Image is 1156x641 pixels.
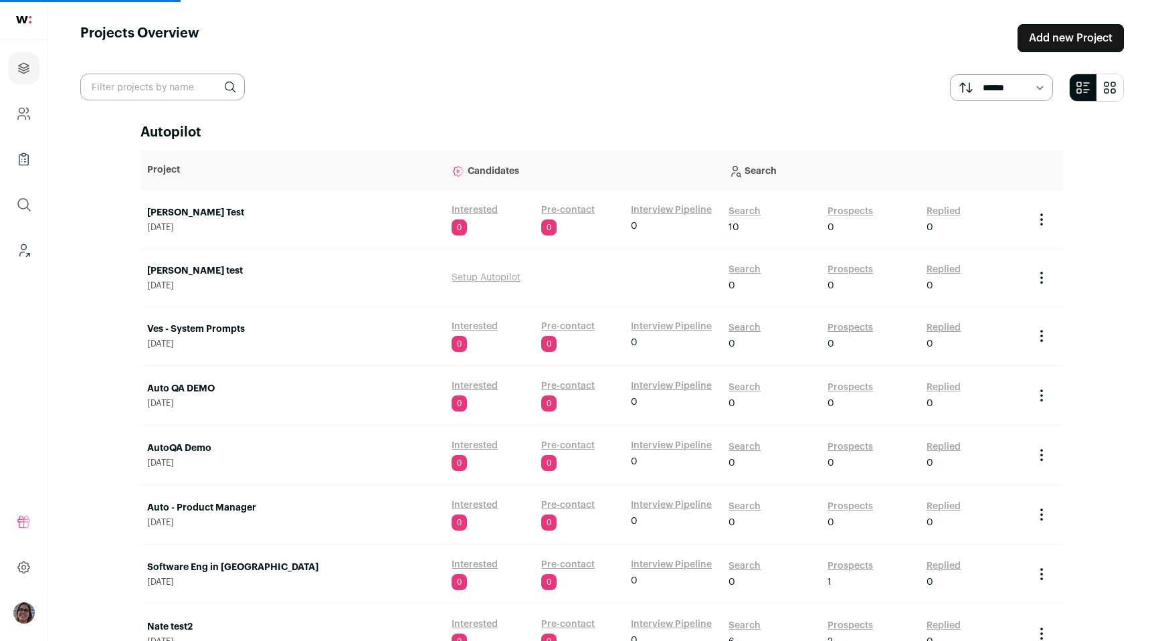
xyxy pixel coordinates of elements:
a: AutoQA Demo [147,442,438,455]
span: 0 [729,397,735,410]
span: 0 [729,279,735,292]
a: Prospects [828,381,873,394]
p: Search [729,157,1020,183]
a: Search [729,559,761,573]
button: Project Actions [1034,566,1050,582]
span: 0 [828,456,834,470]
a: Interested [452,439,498,452]
button: Project Actions [1034,387,1050,403]
a: Interested [452,498,498,512]
span: [DATE] [147,222,438,233]
span: 0 [452,574,467,590]
a: Replied [927,263,961,276]
a: Interview Pipeline [631,439,712,452]
span: 0 [927,279,933,292]
span: 0 [927,397,933,410]
a: [PERSON_NAME] Test [147,206,438,219]
span: 0 [927,516,933,529]
span: 0 [927,575,933,589]
span: 0 [541,574,557,590]
a: Prospects [828,559,873,573]
span: 0 [729,575,735,589]
span: 0 [631,574,638,587]
span: 0 [828,221,834,234]
button: Project Actions [1034,507,1050,523]
span: 0 [927,456,933,470]
span: 0 [631,455,638,468]
span: 0 [729,516,735,529]
a: Replied [927,321,961,335]
a: Auto - Product Manager [147,501,438,515]
a: Interested [452,320,498,333]
a: Pre-contact [541,618,595,631]
span: [DATE] [147,398,438,409]
span: 0 [452,336,467,352]
a: Replied [927,381,961,394]
span: 0 [828,397,834,410]
a: Search [729,440,761,454]
input: Filter projects by name [80,74,245,100]
a: Pre-contact [541,558,595,571]
a: Interview Pipeline [631,379,712,393]
span: 0 [729,337,735,351]
span: [DATE] [147,517,438,528]
a: Search [729,205,761,218]
button: Project Actions [1034,447,1050,463]
a: Pre-contact [541,439,595,452]
span: 0 [631,395,638,409]
span: 0 [541,219,557,236]
a: Search [729,321,761,335]
span: 0 [541,336,557,352]
button: Project Actions [1034,211,1050,227]
span: 1 [828,575,832,589]
a: Interested [452,203,498,217]
a: Search [729,619,761,632]
a: Search [729,263,761,276]
a: Pre-contact [541,379,595,393]
a: Software Eng in [GEOGRAPHIC_DATA] [147,561,438,574]
p: Candidates [452,157,715,183]
h2: Autopilot [140,123,1064,142]
a: Replied [927,440,961,454]
a: Leads (Backoffice) [8,234,39,266]
span: 0 [927,221,933,234]
a: Interested [452,618,498,631]
a: Search [729,500,761,513]
a: Replied [927,500,961,513]
button: Open dropdown [13,602,35,624]
a: Interview Pipeline [631,558,712,571]
button: Project Actions [1034,328,1050,344]
span: 0 [927,337,933,351]
span: 0 [631,336,638,349]
a: Ves - System Prompts [147,323,438,336]
a: Pre-contact [541,320,595,333]
span: 0 [631,219,638,233]
span: 0 [452,219,467,236]
span: 0 [828,279,834,292]
button: Project Actions [1034,270,1050,286]
a: Projects [8,52,39,84]
span: 0 [828,516,834,529]
span: 0 [452,395,467,411]
a: Prospects [828,440,873,454]
a: Prospects [828,321,873,335]
a: Replied [927,559,961,573]
a: Add new Project [1018,24,1124,52]
span: 0 [541,395,557,411]
span: 0 [729,456,735,470]
span: [DATE] [147,458,438,468]
a: Company and ATS Settings [8,98,39,130]
span: 0 [631,515,638,528]
a: Prospects [828,263,873,276]
a: Nate test2 [147,620,438,634]
img: wellfound-shorthand-0d5821cbd27db2630d0214b213865d53afaa358527fdda9d0ea32b1df1b89c2c.svg [16,16,31,23]
a: Auto QA DEMO [147,382,438,395]
a: Pre-contact [541,498,595,512]
a: Setup Autopilot [452,273,520,282]
a: Interview Pipeline [631,618,712,631]
span: 0 [452,515,467,531]
a: Interview Pipeline [631,203,712,217]
span: 10 [729,221,739,234]
p: Project [147,163,438,177]
a: Company Lists [8,143,39,175]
